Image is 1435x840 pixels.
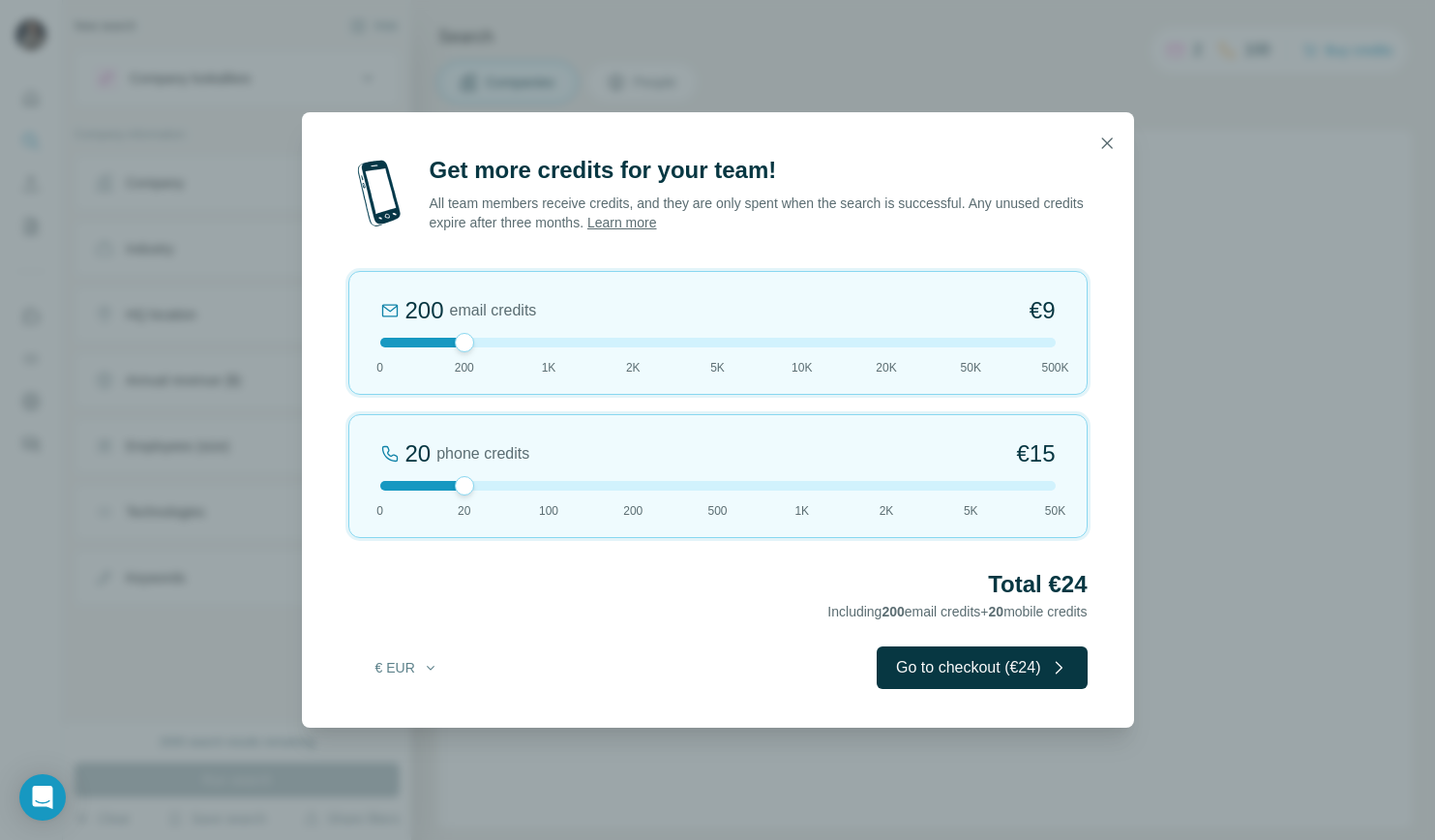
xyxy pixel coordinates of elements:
[1016,438,1055,469] span: €15
[710,359,725,376] span: 5K
[539,502,558,520] span: 100
[348,155,410,232] img: mobile-phone
[794,502,809,520] span: 1K
[961,359,981,376] span: 50K
[542,359,556,376] span: 1K
[964,502,978,520] span: 5K
[792,359,812,376] span: 10K
[376,359,383,376] span: 0
[405,295,444,326] div: 200
[362,650,452,685] button: € EUR
[876,359,896,376] span: 20K
[882,604,904,619] span: 200
[880,502,894,520] span: 2K
[1030,295,1056,326] span: €9
[348,569,1088,600] h2: Total €24
[436,442,529,465] span: phone credits
[827,604,1087,619] span: Including email credits + mobile credits
[376,502,383,520] span: 0
[430,194,1088,232] p: All team members receive credits, and they are only spent when the search is successful. Any unus...
[405,438,432,469] div: 20
[455,359,474,376] span: 200
[626,359,641,376] span: 2K
[623,502,643,520] span: 200
[587,215,657,230] a: Learn more
[458,502,470,520] span: 20
[877,646,1087,689] button: Go to checkout (€24)
[450,299,537,322] span: email credits
[1041,359,1068,376] span: 500K
[19,774,66,821] div: Open Intercom Messenger
[707,502,727,520] span: 500
[989,604,1004,619] span: 20
[1045,502,1065,520] span: 50K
